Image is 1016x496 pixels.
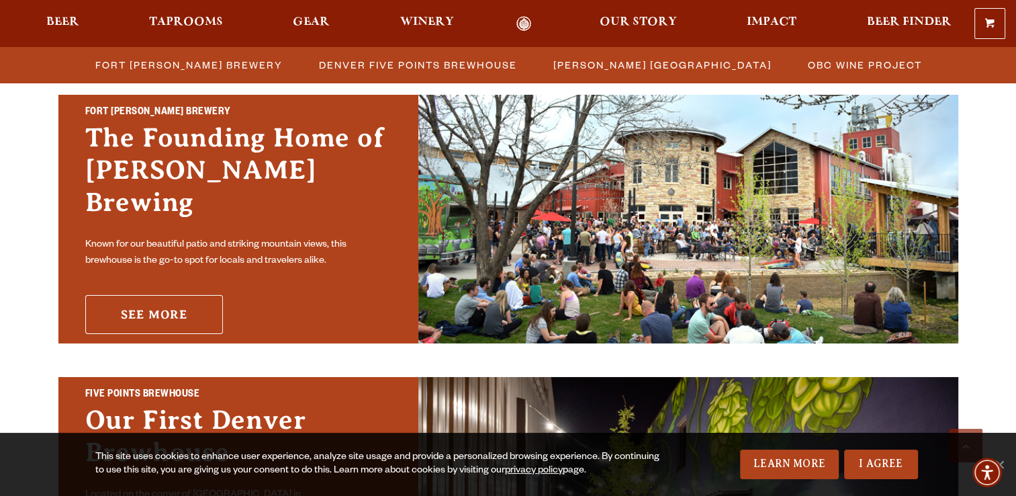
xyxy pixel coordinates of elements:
a: Gear [284,16,338,32]
span: OBC Wine Project [808,55,922,75]
span: Taprooms [149,17,223,28]
a: Denver Five Points Brewhouse [311,55,524,75]
span: Fort [PERSON_NAME] Brewery [95,55,283,75]
span: Denver Five Points Brewhouse [319,55,517,75]
a: I Agree [844,450,918,479]
div: This site uses cookies to enhance user experience, analyze site usage and provide a personalized ... [95,451,665,478]
h2: Five Points Brewhouse [85,386,391,404]
span: Winery [400,17,454,28]
span: Gear [293,17,330,28]
a: Beer [38,16,88,32]
a: Fort [PERSON_NAME] Brewery [87,55,289,75]
p: Known for our beautiful patio and striking mountain views, this brewhouse is the go-to spot for l... [85,237,391,270]
a: See More [85,295,223,334]
a: Impact [738,16,805,32]
span: Beer [46,17,79,28]
span: Beer Finder [866,17,951,28]
span: [PERSON_NAME] [GEOGRAPHIC_DATA] [553,55,772,75]
span: Impact [747,17,796,28]
span: Our Story [600,17,677,28]
h3: Our First Denver Brewhouse [85,404,391,482]
img: Fort Collins Brewery & Taproom' [418,95,958,343]
h3: The Founding Home of [PERSON_NAME] Brewing [85,122,391,232]
a: Winery [391,16,463,32]
a: Our Story [591,16,686,32]
a: Learn More [740,450,839,479]
a: OBC Wine Project [800,55,929,75]
a: Scroll to top [949,429,982,462]
a: Odell Home [499,16,549,32]
h2: Fort [PERSON_NAME] Brewery [85,104,391,122]
div: Accessibility Menu [972,458,1002,487]
a: [PERSON_NAME] [GEOGRAPHIC_DATA] [545,55,778,75]
a: Taprooms [140,16,232,32]
a: Beer Finder [858,16,960,32]
a: privacy policy [505,466,563,477]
